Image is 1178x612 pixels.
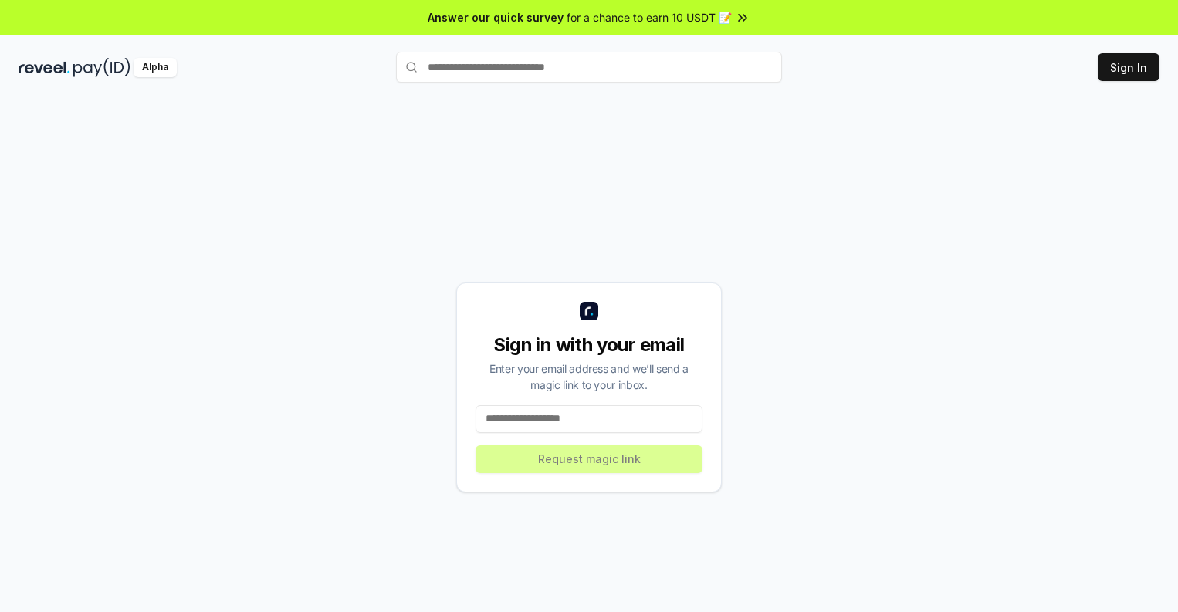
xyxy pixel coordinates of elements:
[567,9,732,25] span: for a chance to earn 10 USDT 📝
[1098,53,1159,81] button: Sign In
[73,58,130,77] img: pay_id
[476,333,702,357] div: Sign in with your email
[476,360,702,393] div: Enter your email address and we’ll send a magic link to your inbox.
[428,9,564,25] span: Answer our quick survey
[134,58,177,77] div: Alpha
[19,58,70,77] img: reveel_dark
[580,302,598,320] img: logo_small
